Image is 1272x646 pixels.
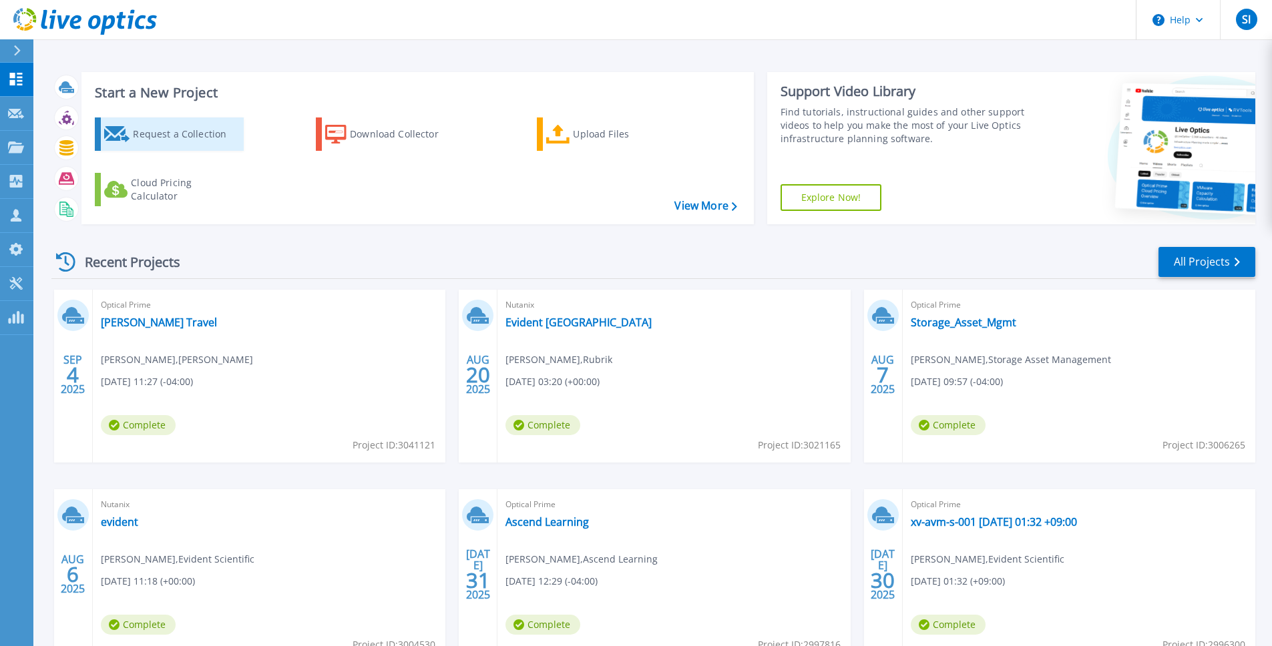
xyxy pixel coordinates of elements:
[505,574,598,589] span: [DATE] 12:29 (-04:00)
[67,569,79,580] span: 6
[350,121,457,147] div: Download Collector
[911,515,1077,529] a: xv-avm-s-001 [DATE] 01:32 +09:00
[353,438,435,452] span: Project ID: 3041121
[911,497,1247,512] span: Optical Prime
[101,552,254,567] span: [PERSON_NAME] , Evident Scientific
[911,298,1247,312] span: Optical Prime
[505,374,600,389] span: [DATE] 03:20 (+00:00)
[573,121,680,147] div: Upload Files
[505,552,658,567] span: [PERSON_NAME] , Ascend Learning
[870,350,895,399] div: AUG 2025
[101,415,176,435] span: Complete
[911,352,1111,367] span: [PERSON_NAME] , Storage Asset Management
[911,574,1005,589] span: [DATE] 01:32 (+09:00)
[60,550,85,599] div: AUG 2025
[60,350,85,399] div: SEP 2025
[133,121,240,147] div: Request a Collection
[911,552,1064,567] span: [PERSON_NAME] , Evident Scientific
[505,497,842,512] span: Optical Prime
[101,316,217,329] a: [PERSON_NAME] Travel
[877,369,889,380] span: 7
[101,374,193,389] span: [DATE] 11:27 (-04:00)
[95,85,736,100] h3: Start a New Project
[101,298,437,312] span: Optical Prime
[101,615,176,635] span: Complete
[781,83,1030,100] div: Support Video Library
[466,575,490,586] span: 31
[95,117,244,151] a: Request a Collection
[101,574,195,589] span: [DATE] 11:18 (+00:00)
[871,575,895,586] span: 30
[505,352,612,367] span: [PERSON_NAME] , Rubrik
[316,117,465,151] a: Download Collector
[67,369,79,380] span: 4
[870,550,895,599] div: [DATE] 2025
[674,200,736,212] a: View More
[1242,14,1251,25] span: SI
[466,369,490,380] span: 20
[537,117,686,151] a: Upload Files
[505,615,580,635] span: Complete
[101,497,437,512] span: Nutanix
[505,298,842,312] span: Nutanix
[911,374,1003,389] span: [DATE] 09:57 (-04:00)
[758,438,841,452] span: Project ID: 3021165
[911,415,986,435] span: Complete
[911,316,1016,329] a: Storage_Asset_Mgmt
[781,105,1030,145] div: Find tutorials, instructional guides and other support videos to help you make the most of your L...
[911,615,986,635] span: Complete
[505,316,652,329] a: Evident [GEOGRAPHIC_DATA]
[101,352,253,367] span: [PERSON_NAME] , [PERSON_NAME]
[1162,438,1245,452] span: Project ID: 3006265
[781,184,882,211] a: Explore Now!
[95,173,244,206] a: Cloud Pricing Calculator
[1158,247,1255,277] a: All Projects
[51,246,198,278] div: Recent Projects
[465,550,491,599] div: [DATE] 2025
[101,515,138,529] a: evident
[505,515,589,529] a: Ascend Learning
[465,350,491,399] div: AUG 2025
[505,415,580,435] span: Complete
[131,176,238,203] div: Cloud Pricing Calculator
